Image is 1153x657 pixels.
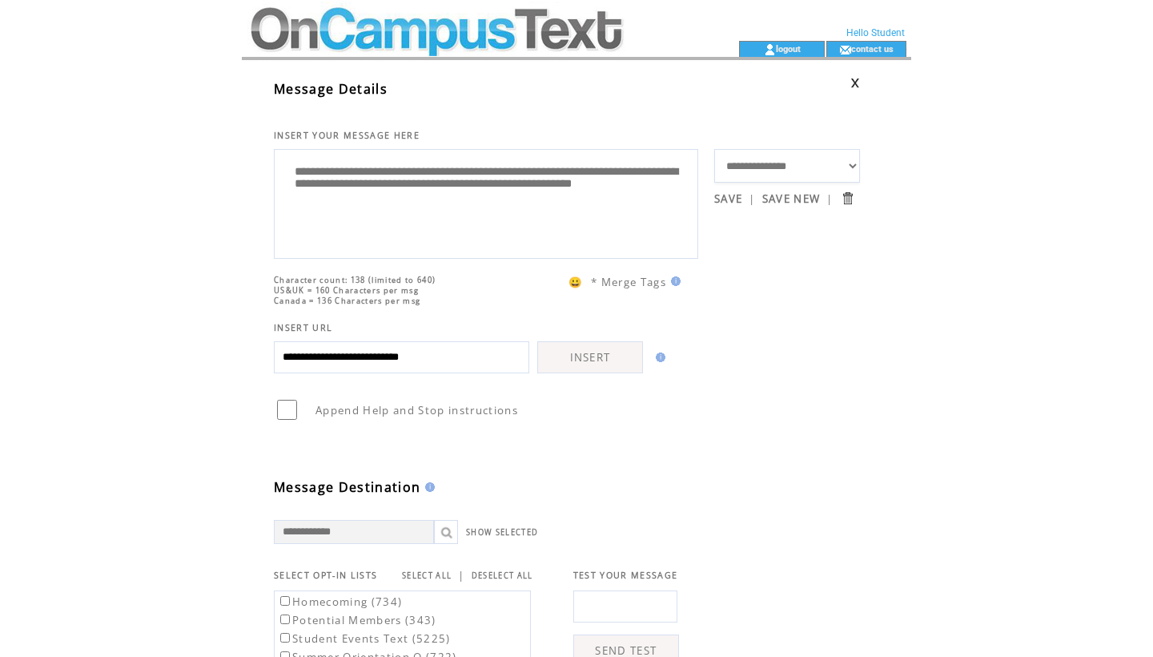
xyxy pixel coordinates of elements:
[714,191,742,206] a: SAVE
[274,296,420,306] span: Canada = 136 Characters per msg
[472,570,533,581] a: DESELECT ALL
[274,322,332,333] span: INSERT URL
[280,633,290,643] input: Student Events Text (5225)
[573,570,678,581] span: TEST YOUR MESSAGE
[776,43,801,54] a: logout
[568,275,583,289] span: 😀
[274,478,420,496] span: Message Destination
[274,285,419,296] span: US&UK = 160 Characters per msg
[591,275,666,289] span: * Merge Tags
[274,570,377,581] span: SELECT OPT-IN LISTS
[839,43,851,56] img: contact_us_icon.gif
[315,403,518,417] span: Append Help and Stop instructions
[277,613,436,627] label: Potential Members (343)
[666,276,681,286] img: help.gif
[277,595,402,609] label: Homecoming (734)
[651,353,665,362] img: help.gif
[826,191,833,206] span: |
[280,596,290,606] input: Homecoming (734)
[402,570,452,581] a: SELECT ALL
[846,27,905,38] span: Hello Student
[280,615,290,624] input: Potential Members (343)
[277,631,451,646] label: Student Events Text (5225)
[537,341,643,373] a: INSERT
[274,275,436,285] span: Character count: 138 (limited to 640)
[851,43,894,54] a: contact us
[274,80,388,98] span: Message Details
[749,191,755,206] span: |
[466,527,538,538] a: SHOW SELECTED
[762,191,821,206] a: SAVE NEW
[764,43,776,56] img: account_icon.gif
[458,568,464,582] span: |
[274,130,420,141] span: INSERT YOUR MESSAGE HERE
[840,191,855,206] input: Submit
[420,482,435,492] img: help.gif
